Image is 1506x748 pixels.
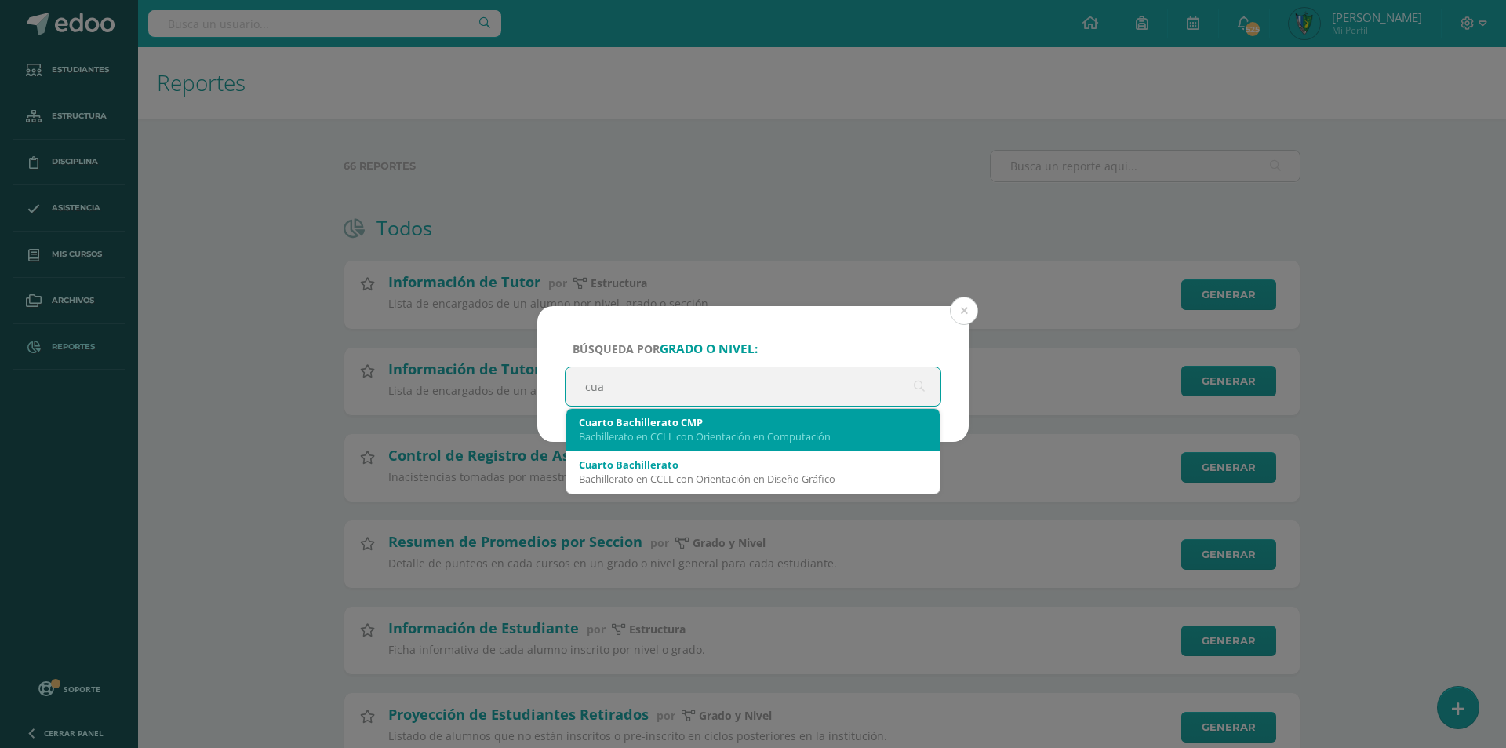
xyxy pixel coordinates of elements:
button: Close (Esc) [950,297,978,325]
strong: grado o nivel: [660,341,758,357]
div: Bachillerato en CCLL con Orientación en Computación [579,429,927,443]
div: Bachillerato en CCLL con Orientación en Diseño Gráfico [579,472,927,486]
span: Búsqueda por [573,341,758,356]
input: ej. Primero primaria, etc. [566,367,940,406]
div: Cuarto Bachillerato CMP [579,415,927,429]
div: Cuarto Bachillerato [579,458,927,472]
